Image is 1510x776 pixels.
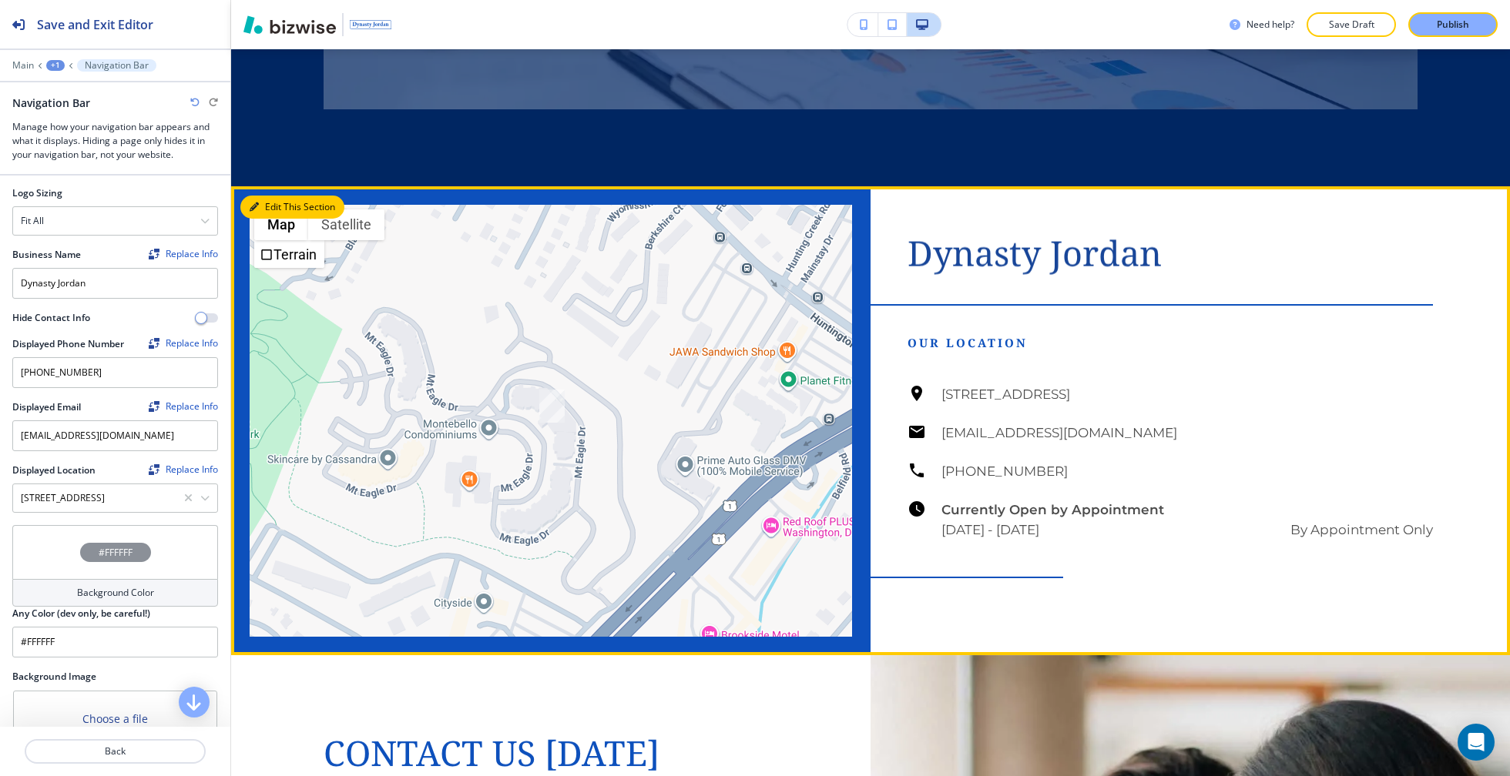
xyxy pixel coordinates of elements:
input: Manual Input [13,485,184,511]
span: Find and replace this information across Bizwise [149,249,218,261]
button: ReplaceReplace Info [149,338,218,349]
h2: Background Image [12,670,218,684]
h3: Need help? [1247,18,1294,32]
input: Ex. 561-222-1111 [12,357,218,388]
p: Publish [1437,18,1469,32]
button: Navigation Bar [77,59,156,72]
button: Publish [1408,12,1498,37]
h6: By Appointment Only [1290,520,1433,540]
p: Navigation Bar [85,60,149,71]
div: Open Intercom Messenger [1458,724,1495,761]
button: ReplaceReplace Info [149,401,218,412]
button: ReplaceReplace Info [149,464,218,475]
span: Find and replace this information across Bizwise [149,338,218,350]
h2: Business Name [12,248,81,262]
h6: Currently Open by Appointment [941,500,1433,520]
button: Show street map [254,209,308,240]
h4: Background Color [77,586,154,600]
label: Terrain [273,246,317,263]
img: Replace [149,338,159,349]
button: Edit This Section [240,196,344,219]
img: Your Logo [350,20,391,28]
div: Replace Info [149,464,218,475]
button: Save Draft [1307,12,1396,37]
h2: Hide Contact Info [12,311,90,325]
button: Choose a file [82,711,148,727]
span: Find and replace this information across Bizwise [149,464,218,477]
button: ReplaceReplace Info [149,249,218,259]
span: CONTACT US [DATE] [324,729,659,776]
h6: [EMAIL_ADDRESS][DOMAIN_NAME] [941,423,1177,443]
h6: [STREET_ADDRESS] [941,384,1070,404]
p: Our Location [908,333,1433,352]
img: Replace [149,249,159,259]
span: Find and replace this information across Bizwise [149,401,218,413]
button: Main [12,60,34,71]
h2: Displayed Phone Number [12,337,124,351]
img: Replace [149,401,159,412]
a: [PHONE_NUMBER] [908,461,1068,481]
div: Replace Info [149,249,218,259]
h3: Manage how your navigation bar appears and what it displays. Hiding a page only hides it in your ... [12,120,218,162]
li: Terrain [256,242,323,266]
img: Bizwise Logo [243,15,336,34]
button: #FFFFFFBackground Color [12,525,218,607]
h2: Navigation Bar [12,95,90,111]
button: Show satellite imagery [308,209,384,240]
h2: Any Color (dev only, be careful!) [12,607,150,620]
ul: Show street map [254,240,324,268]
div: Replace Info [149,338,218,349]
img: Replace [149,464,159,475]
div: Replace Info [149,401,218,412]
a: [EMAIL_ADDRESS][DOMAIN_NAME] [908,423,1177,443]
h2: Displayed Location [12,463,96,477]
h4: Fit all [21,214,44,228]
button: +1 [46,60,65,71]
h2: Displayed Email [12,400,81,414]
h2: Logo Sizing [12,186,62,200]
h6: [PHONE_NUMBER] [941,461,1068,481]
p: Save Draft [1327,18,1376,32]
h2: Save and Exit Editor [37,15,153,34]
span: Dynasty Jordan [908,229,1162,276]
input: Ex. franjllc@aol.com [12,420,218,451]
p: Back [26,744,204,758]
a: [STREET_ADDRESS] [908,384,1070,404]
h6: [DATE] - [DATE] [941,520,1039,540]
h4: #FFFFFF [99,546,133,560]
button: Back [25,739,206,764]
